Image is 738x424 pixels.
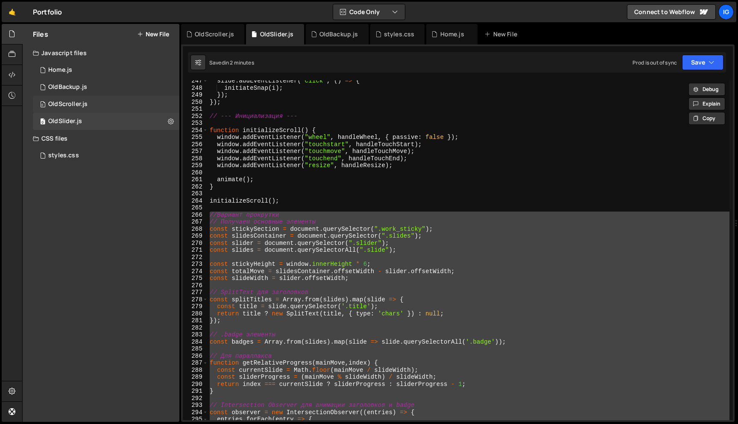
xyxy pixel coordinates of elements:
[33,96,179,113] div: 14577/44646.js
[183,85,208,92] div: 248
[183,134,208,141] div: 255
[183,99,208,106] div: 250
[183,409,208,416] div: 294
[688,83,725,96] button: Debug
[260,30,294,38] div: OldSlider.js
[183,190,208,197] div: 263
[183,324,208,332] div: 282
[183,395,208,402] div: 292
[183,339,208,346] div: 284
[183,275,208,282] div: 275
[627,4,716,20] a: Connect to Webflow
[40,102,45,109] span: 0
[183,345,208,353] div: 285
[33,79,179,96] div: 14577/44351.js
[682,55,723,70] button: Save
[23,44,179,62] div: Javascript files
[33,113,179,130] div: OldSlider.js
[195,30,234,38] div: OldScroller.js
[183,183,208,191] div: 262
[183,120,208,127] div: 253
[33,147,179,164] div: 14577/44352.css
[137,31,169,38] button: New File
[183,169,208,177] div: 260
[183,289,208,296] div: 277
[183,317,208,324] div: 281
[48,100,88,108] div: OldScroller.js
[319,30,358,38] div: OldBackup.js
[23,130,179,147] div: CSS files
[384,30,415,38] div: styles.css
[48,118,82,125] div: OldSlider.js
[183,77,208,85] div: 247
[183,226,208,233] div: 268
[183,91,208,99] div: 249
[183,381,208,388] div: 290
[183,353,208,360] div: 286
[225,59,254,66] div: in 2 minutes
[183,176,208,183] div: 261
[333,4,405,20] button: Code Only
[183,240,208,247] div: 270
[688,97,725,110] button: Explain
[183,148,208,155] div: 257
[183,113,208,120] div: 252
[183,310,208,318] div: 280
[40,119,45,126] span: 0
[183,367,208,374] div: 288
[48,152,79,159] div: styles.css
[183,296,208,303] div: 278
[183,204,208,212] div: 265
[440,30,464,38] div: Home.js
[183,402,208,409] div: 293
[633,59,677,66] div: Prod is out of sync
[183,141,208,148] div: 256
[33,29,48,39] h2: Files
[183,218,208,226] div: 267
[183,254,208,261] div: 272
[48,83,87,91] div: OldBackup.js
[183,162,208,169] div: 259
[183,268,208,275] div: 274
[209,59,254,66] div: Saved
[484,30,520,38] div: New File
[2,2,23,22] a: 🤙
[183,155,208,162] div: 258
[48,66,72,74] div: Home.js
[183,197,208,205] div: 264
[183,331,208,339] div: 283
[183,359,208,367] div: 287
[183,282,208,289] div: 276
[33,7,62,17] div: Portfolio
[183,416,208,423] div: 295
[183,212,208,219] div: 266
[183,127,208,134] div: 254
[183,303,208,310] div: 279
[183,247,208,254] div: 271
[33,62,179,79] div: 14577/37696.js
[183,374,208,381] div: 289
[183,261,208,268] div: 273
[183,233,208,240] div: 269
[688,112,725,125] button: Copy
[183,106,208,113] div: 251
[718,4,734,20] a: Ig
[183,388,208,395] div: 291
